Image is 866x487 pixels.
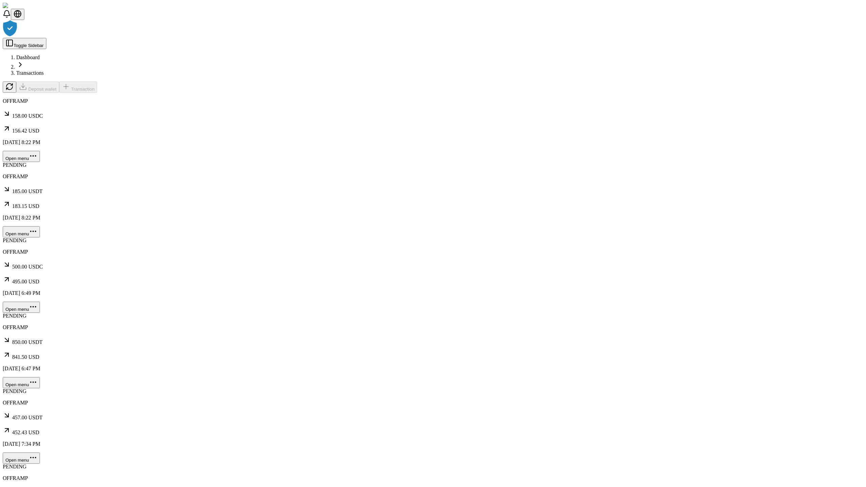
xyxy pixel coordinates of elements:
div: PENDING [3,237,863,243]
button: Open menu [3,377,40,388]
span: Open menu [5,231,29,236]
button: Open menu [3,453,40,464]
p: 850.00 USDT [3,336,863,345]
span: Open menu [5,382,29,387]
span: Transaction [71,87,94,92]
p: 841.50 USD [3,351,863,360]
p: [DATE] 7:34 PM [3,441,863,447]
span: Open menu [5,307,29,312]
p: [DATE] 6:47 PM [3,366,863,372]
button: Transaction [59,82,97,93]
button: Open menu [3,151,40,162]
p: OFFRAMP [3,324,863,330]
p: 500.00 USDC [3,260,863,270]
p: 158.00 USDC [3,110,863,119]
span: Deposit wallet [28,87,56,92]
div: PENDING [3,313,863,319]
span: Open menu [5,156,29,161]
nav: breadcrumb [3,54,863,76]
p: [DATE] 6:49 PM [3,290,863,296]
p: OFFRAMP [3,173,863,180]
p: OFFRAMP [3,249,863,255]
p: 452.43 USD [3,426,863,436]
p: OFFRAMP [3,475,863,481]
p: 183.15 USD [3,200,863,209]
div: PENDING [3,162,863,168]
p: [DATE] 8:22 PM [3,215,863,221]
p: [DATE] 8:22 PM [3,139,863,145]
div: PENDING [3,388,863,394]
p: 457.00 USDT [3,411,863,421]
button: Toggle Sidebar [3,38,46,49]
button: Deposit wallet [16,82,59,93]
img: ShieldPay Logo [3,3,43,9]
span: Open menu [5,458,29,463]
button: Open menu [3,226,40,237]
p: 185.00 USDT [3,185,863,194]
button: Open menu [3,302,40,313]
p: OFFRAMP [3,98,863,104]
p: 495.00 USD [3,275,863,285]
p: OFFRAMP [3,400,863,406]
a: Transactions [16,70,44,76]
span: Toggle Sidebar [14,43,44,48]
p: 156.42 USD [3,124,863,134]
a: Dashboard [16,54,40,60]
div: PENDING [3,464,863,470]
